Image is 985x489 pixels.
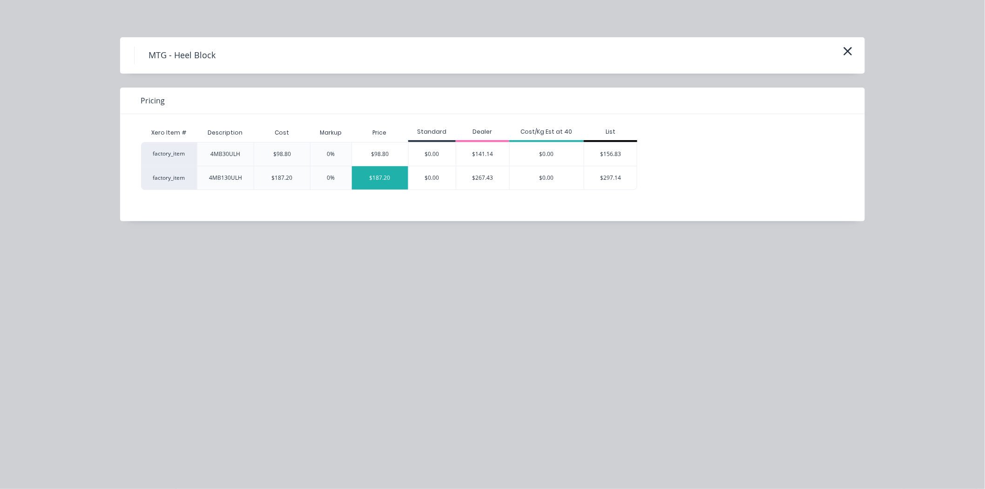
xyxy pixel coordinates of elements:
div: Cost/Kg Est at 40 [509,128,584,136]
div: 4MB30ULH [210,150,240,158]
div: Xero Item # [141,123,197,142]
div: $297.14 [584,166,637,190]
div: $98.80 [273,150,291,158]
div: Dealer [456,128,509,136]
div: Standard [408,128,456,136]
div: 4MB130ULH [209,174,242,182]
div: Cost [254,123,310,142]
div: factory_item [141,142,197,166]
div: 0% [327,150,335,158]
h4: MTG - Heel Block [134,47,229,64]
div: $267.43 [456,166,509,190]
div: $0.00 [510,143,584,166]
span: Pricing [141,95,165,106]
div: Price [351,123,408,142]
div: $156.83 [584,143,637,166]
div: $187.20 [352,166,408,190]
div: 0% [327,174,335,182]
div: $98.80 [352,143,408,166]
div: Markup [310,123,351,142]
div: Description [200,121,250,144]
div: $187.20 [271,174,292,182]
div: $141.14 [456,143,509,166]
div: $0.00 [409,166,456,190]
div: factory_item [141,166,197,190]
div: List [584,128,637,136]
div: $0.00 [510,166,584,190]
div: $0.00 [409,143,456,166]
